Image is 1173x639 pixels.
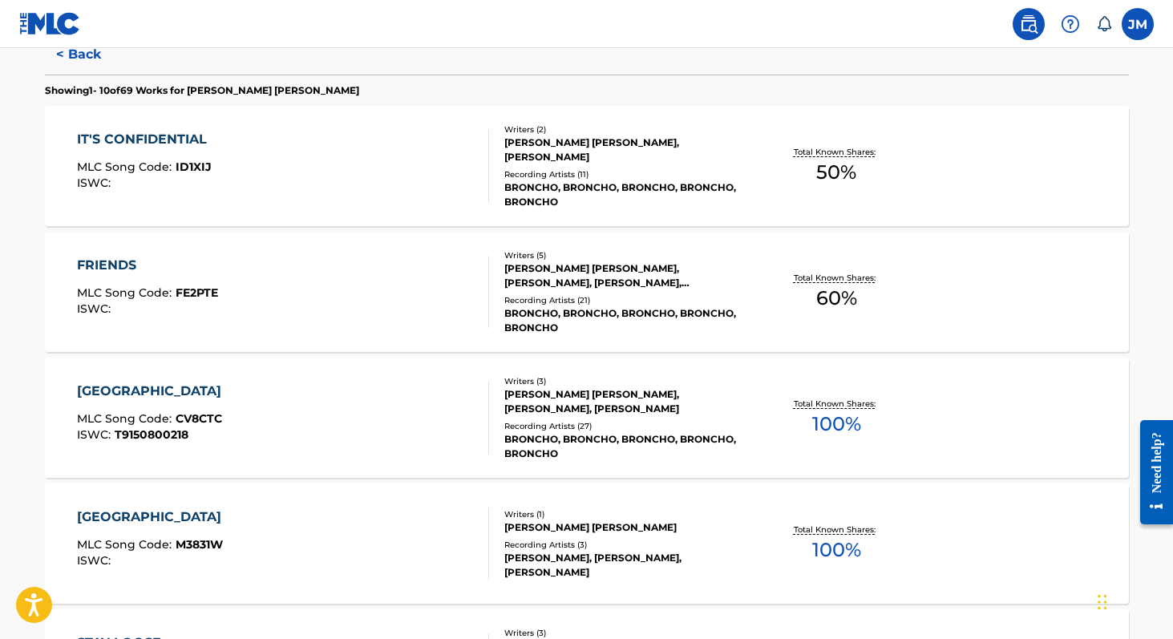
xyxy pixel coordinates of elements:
div: [GEOGRAPHIC_DATA] [77,508,229,527]
div: [PERSON_NAME] [PERSON_NAME], [PERSON_NAME] [504,135,746,164]
div: Help [1054,8,1086,40]
img: help [1061,14,1080,34]
span: 100 % [812,536,861,564]
span: M3831W [176,537,223,552]
span: ID1XIJ [176,160,212,174]
span: CV8CTC [176,411,222,426]
div: [PERSON_NAME] [PERSON_NAME] [504,520,746,535]
span: FE2PTE [176,285,218,300]
span: MLC Song Code : [77,285,176,300]
div: Writers ( 3 ) [504,375,746,387]
p: Total Known Shares: [794,398,880,410]
span: MLC Song Code : [77,160,176,174]
span: ISWC : [77,176,115,190]
span: 100 % [812,410,861,439]
div: BRONCHO, BRONCHO, BRONCHO, BRONCHO, BRONCHO [504,180,746,209]
div: Writers ( 2 ) [504,123,746,135]
iframe: Resource Center [1128,407,1173,536]
span: T9150800218 [115,427,188,442]
span: MLC Song Code : [77,411,176,426]
p: Total Known Shares: [794,524,880,536]
p: Total Known Shares: [794,272,880,284]
div: [PERSON_NAME] [PERSON_NAME], [PERSON_NAME], [PERSON_NAME] [504,387,746,416]
a: FRIENDSMLC Song Code:FE2PTEISWC:Writers (5)[PERSON_NAME] [PERSON_NAME], [PERSON_NAME], [PERSON_NA... [45,232,1129,352]
p: Total Known Shares: [794,146,880,158]
div: IT'S CONFIDENTIAL [77,130,215,149]
img: search [1019,14,1038,34]
div: Recording Artists ( 21 ) [504,294,746,306]
p: Showing 1 - 10 of 69 Works for [PERSON_NAME] [PERSON_NAME] [45,83,359,98]
div: User Menu [1122,8,1154,40]
div: [GEOGRAPHIC_DATA] [77,382,229,401]
div: Notifications [1096,16,1112,32]
a: [GEOGRAPHIC_DATA]MLC Song Code:CV8CTCISWC:T9150800218Writers (3)[PERSON_NAME] [PERSON_NAME], [PER... [45,358,1129,478]
div: FRIENDS [77,256,218,275]
div: [PERSON_NAME] [PERSON_NAME], [PERSON_NAME], [PERSON_NAME], [PERSON_NAME] [PERSON_NAME], [PERSON_N... [504,261,746,290]
span: ISWC : [77,553,115,568]
div: Recording Artists ( 11 ) [504,168,746,180]
a: Public Search [1013,8,1045,40]
span: 50 % [816,158,856,187]
div: Recording Artists ( 3 ) [504,539,746,551]
a: [GEOGRAPHIC_DATA]MLC Song Code:M3831WISWC:Writers (1)[PERSON_NAME] [PERSON_NAME]Recording Artists... [45,483,1129,604]
img: MLC Logo [19,12,81,35]
div: BRONCHO, BRONCHO, BRONCHO, BRONCHO, BRONCHO [504,432,746,461]
div: Writers ( 1 ) [504,508,746,520]
iframe: Chat Widget [1093,562,1173,639]
div: Writers ( 3 ) [504,627,746,639]
div: Recording Artists ( 27 ) [504,420,746,432]
div: [PERSON_NAME], [PERSON_NAME], [PERSON_NAME] [504,551,746,580]
span: MLC Song Code : [77,537,176,552]
span: ISWC : [77,427,115,442]
div: Writers ( 5 ) [504,249,746,261]
button: < Back [45,34,141,75]
a: IT'S CONFIDENTIALMLC Song Code:ID1XIJISWC:Writers (2)[PERSON_NAME] [PERSON_NAME], [PERSON_NAME]Re... [45,106,1129,226]
div: BRONCHO, BRONCHO, BRONCHO, BRONCHO, BRONCHO [504,306,746,335]
span: 60 % [816,284,857,313]
div: Drag [1098,578,1107,626]
span: ISWC : [77,301,115,316]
